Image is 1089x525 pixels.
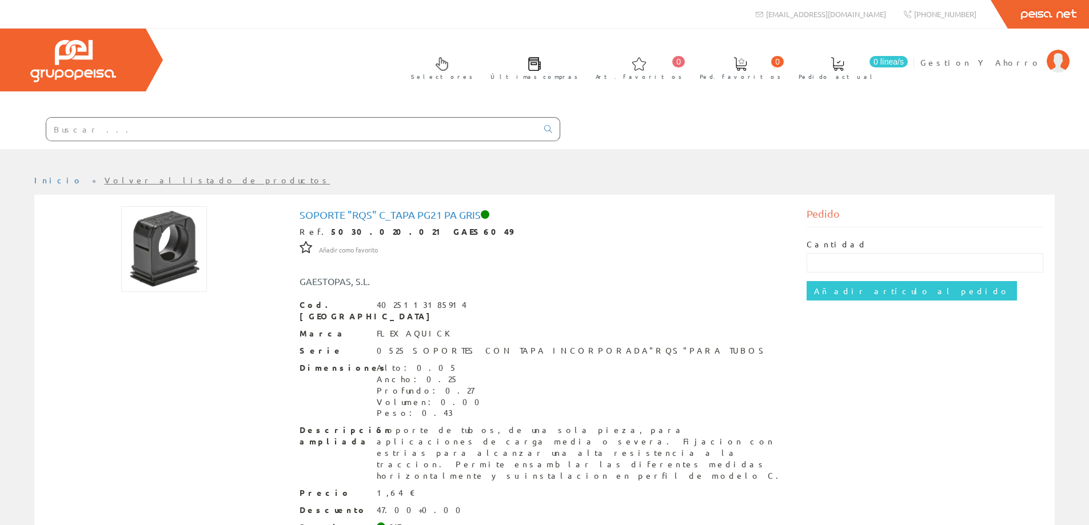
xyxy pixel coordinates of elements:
a: Añadir como favorito [319,244,378,254]
div: Ref. [300,226,790,238]
img: Grupo Peisa [30,40,116,82]
div: FLEXAQUICK [377,328,458,339]
a: Inicio [34,175,83,185]
input: Añadir artículo al pedido [807,281,1017,300]
span: Serie [300,345,368,356]
div: Peso: 0.43 [377,407,486,419]
div: Soporte de tubos, de una sola pieza, para aplicaciones de carga media o severa. Fijacion con estr... [377,424,790,482]
span: Art. favoritos [596,71,682,82]
img: Foto artículo Soporte [121,206,207,292]
span: Gestion Y Ahorro [920,57,1041,68]
strong: 5030.020.021 GAES6049 [331,226,513,237]
h1: Soporte "rqs" C_tapa Pg21 Pa Gris [300,209,790,221]
input: Buscar ... [46,118,537,141]
div: Profundo: 0.27 [377,385,486,396]
span: Marca [300,328,368,339]
span: Dimensiones [300,362,368,374]
span: Últimas compras [490,71,578,82]
span: Ped. favoritos [700,71,781,82]
label: Cantidad [807,239,867,250]
div: Alto: 0.05 [377,362,486,374]
span: Pedido actual [799,71,876,82]
div: Volumen: 0.00 [377,396,486,408]
span: Cod. [GEOGRAPHIC_DATA] [300,299,368,322]
div: GAESTOPAS, S.L. [291,275,587,288]
div: Ancho: 0.25 [377,374,486,385]
a: Últimas compras [479,47,584,87]
span: [PHONE_NUMBER] [914,9,976,19]
div: 1,64 € [377,487,416,499]
div: Pedido [807,206,1043,227]
a: Gestion Y Ahorro [920,47,1070,58]
a: Volver al listado de productos [105,175,330,185]
span: Añadir como favorito [319,246,378,255]
div: 47.00+0.00 [377,504,468,516]
span: Selectores [411,71,473,82]
a: Selectores [400,47,478,87]
span: Descuento [300,504,368,516]
span: 0 línea/s [869,56,908,67]
span: Precio [300,487,368,499]
span: 0 [672,56,685,67]
span: Descripción ampliada [300,424,368,447]
div: 4025113185914 [377,299,466,311]
div: 0525 SOPORTES CON TAPA INCORPORADA"RQS"PARA TUBOS [377,345,769,356]
span: 0 [771,56,784,67]
span: [EMAIL_ADDRESS][DOMAIN_NAME] [766,9,886,19]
